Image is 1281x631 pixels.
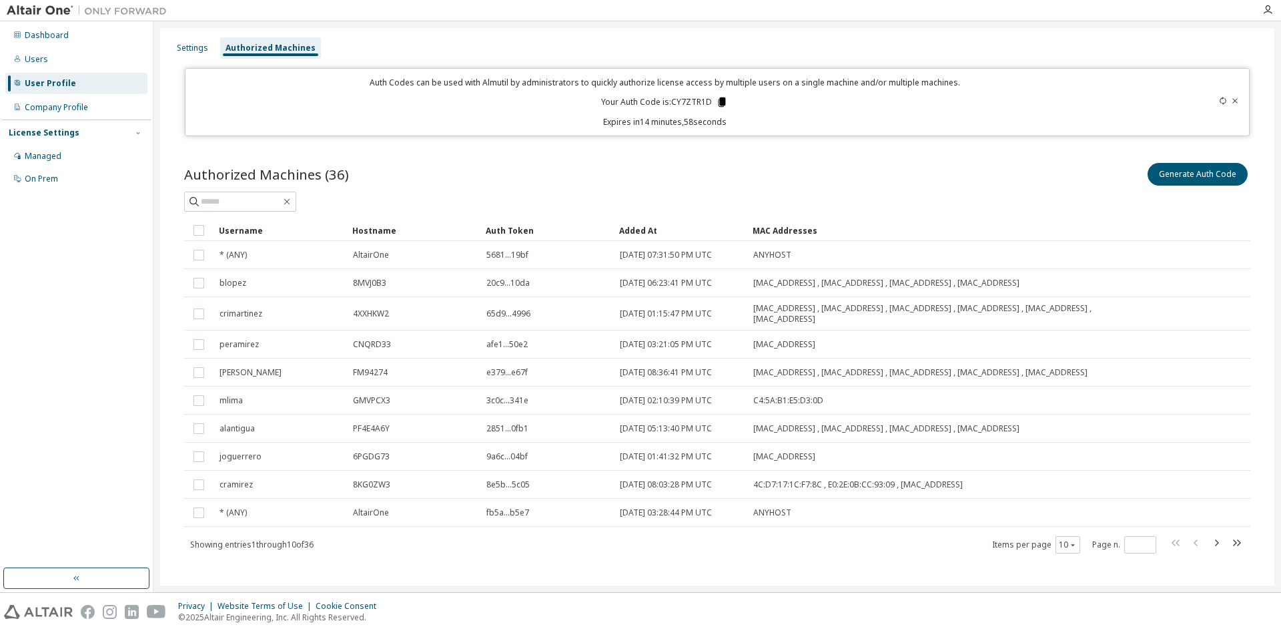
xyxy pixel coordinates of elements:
[486,278,530,288] span: 20c9...10da
[193,116,1137,128] p: Expires in 14 minutes, 58 seconds
[220,339,259,350] span: peramirez
[353,423,390,434] span: PF4E4A6Y
[753,339,815,350] span: [MAC_ADDRESS]
[486,250,528,260] span: 5681...19bf
[753,367,1088,378] span: [MAC_ADDRESS] , [MAC_ADDRESS] , [MAC_ADDRESS] , [MAC_ADDRESS] , [MAC_ADDRESS]
[25,54,48,65] div: Users
[219,220,342,241] div: Username
[486,451,528,462] span: 9a6c...04bf
[352,220,475,241] div: Hostname
[353,507,389,518] span: AltairOne
[486,367,528,378] span: e379...e67f
[620,250,712,260] span: [DATE] 07:31:50 PM UTC
[620,479,712,490] span: [DATE] 08:03:28 PM UTC
[1092,536,1156,554] span: Page n.
[220,507,247,518] span: * (ANY)
[190,539,314,550] span: Showing entries 1 through 10 of 36
[9,128,79,138] div: License Settings
[25,174,58,184] div: On Prem
[486,479,530,490] span: 8e5b...5c05
[601,96,728,108] p: Your Auth Code is: CY7ZTR1D
[353,308,389,319] span: 4XXHKW2
[7,4,173,17] img: Altair One
[353,278,386,288] span: 8MVJ0B3
[220,308,262,319] span: crimartinez
[177,43,208,53] div: Settings
[620,278,712,288] span: [DATE] 06:23:41 PM UTC
[220,451,262,462] span: joguerrero
[753,278,1019,288] span: [MAC_ADDRESS] , [MAC_ADDRESS] , [MAC_ADDRESS] , [MAC_ADDRESS]
[620,451,712,462] span: [DATE] 01:41:32 PM UTC
[620,507,712,518] span: [DATE] 03:28:44 PM UTC
[753,395,823,406] span: C4:5A:B1:E5:D3:0D
[25,30,69,41] div: Dashboard
[486,308,530,319] span: 65d9...4996
[486,220,608,241] div: Auth Token
[1148,163,1248,186] button: Generate Auth Code
[220,395,243,406] span: mlima
[620,395,712,406] span: [DATE] 02:10:39 PM UTC
[486,395,528,406] span: 3c0c...341e
[753,479,963,490] span: 4C:D7:17:1C:F7:8C , E0:2E:0B:CC:93:09 , [MAC_ADDRESS]
[620,308,712,319] span: [DATE] 01:15:47 PM UTC
[125,605,139,619] img: linkedin.svg
[193,77,1137,88] p: Auth Codes can be used with Almutil by administrators to quickly authorize license access by mult...
[486,423,528,434] span: 2851...0fb1
[226,43,316,53] div: Authorized Machines
[103,605,117,619] img: instagram.svg
[220,278,246,288] span: blopez
[620,423,712,434] span: [DATE] 05:13:40 PM UTC
[753,250,791,260] span: ANYHOST
[220,479,253,490] span: cramirez
[25,78,76,89] div: User Profile
[25,102,88,113] div: Company Profile
[619,220,742,241] div: Added At
[353,451,390,462] span: 6PGDG73
[353,367,388,378] span: FM94274
[753,303,1103,325] span: [MAC_ADDRESS] , [MAC_ADDRESS] , [MAC_ADDRESS] , [MAC_ADDRESS] , [MAC_ADDRESS] , [MAC_ADDRESS]
[178,601,218,612] div: Privacy
[353,339,391,350] span: CNQRD33
[147,605,166,619] img: youtube.svg
[353,250,389,260] span: AltairOne
[184,165,349,184] span: Authorized Machines (36)
[620,339,712,350] span: [DATE] 03:21:05 PM UTC
[992,536,1080,554] span: Items per page
[486,507,529,518] span: fb5a...b5e7
[1059,540,1077,550] button: 10
[178,612,384,623] p: © 2025 Altair Engineering, Inc. All Rights Reserved.
[753,451,815,462] span: [MAC_ADDRESS]
[316,601,384,612] div: Cookie Consent
[25,151,61,162] div: Managed
[4,605,73,619] img: altair_logo.svg
[81,605,95,619] img: facebook.svg
[620,367,712,378] span: [DATE] 08:36:41 PM UTC
[220,367,282,378] span: [PERSON_NAME]
[753,507,791,518] span: ANYHOST
[353,395,390,406] span: GMVPCX3
[218,601,316,612] div: Website Terms of Use
[753,423,1019,434] span: [MAC_ADDRESS] , [MAC_ADDRESS] , [MAC_ADDRESS] , [MAC_ADDRESS]
[753,220,1104,241] div: MAC Addresses
[220,250,247,260] span: * (ANY)
[220,423,255,434] span: alantigua
[486,339,528,350] span: afe1...50e2
[353,479,390,490] span: 8KG0ZW3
